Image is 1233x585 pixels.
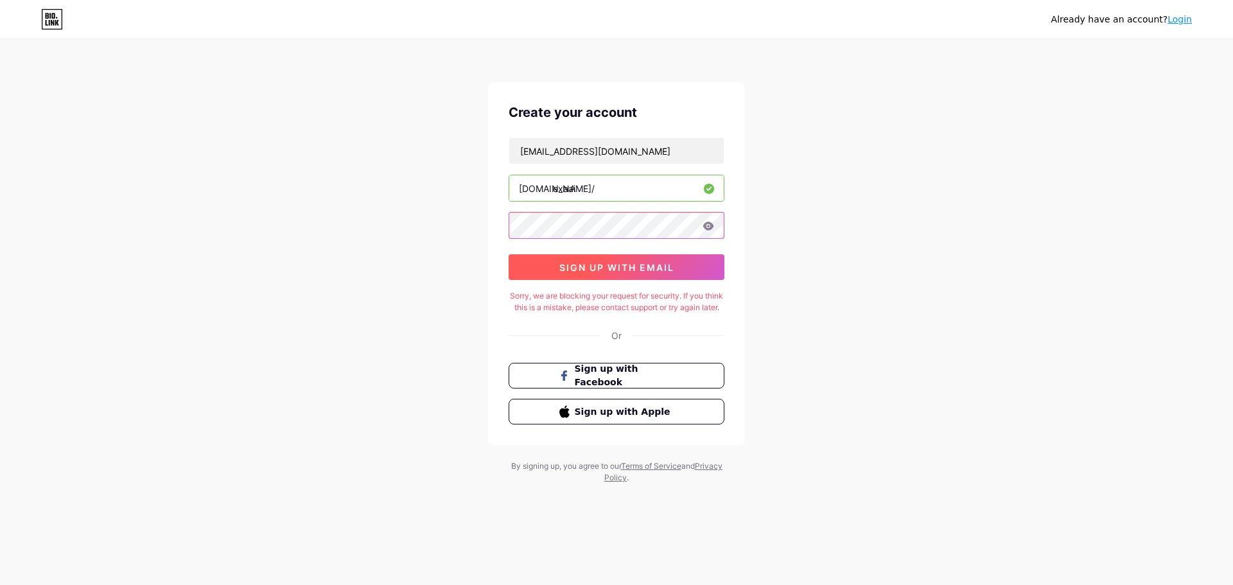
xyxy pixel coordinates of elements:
[509,399,724,424] button: Sign up with Apple
[575,362,674,389] span: Sign up with Facebook
[509,290,724,313] div: Sorry, we are blocking your request for security. If you think this is a mistake, please contact ...
[509,103,724,122] div: Create your account
[559,262,674,273] span: sign up with email
[1167,14,1192,24] a: Login
[575,405,674,419] span: Sign up with Apple
[509,175,724,201] input: username
[509,138,724,164] input: Email
[611,329,622,342] div: Or
[621,461,681,471] a: Terms of Service
[509,254,724,280] button: sign up with email
[509,363,724,389] button: Sign up with Facebook
[519,182,595,195] div: [DOMAIN_NAME]/
[507,460,726,484] div: By signing up, you agree to our and .
[1051,13,1192,26] div: Already have an account?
